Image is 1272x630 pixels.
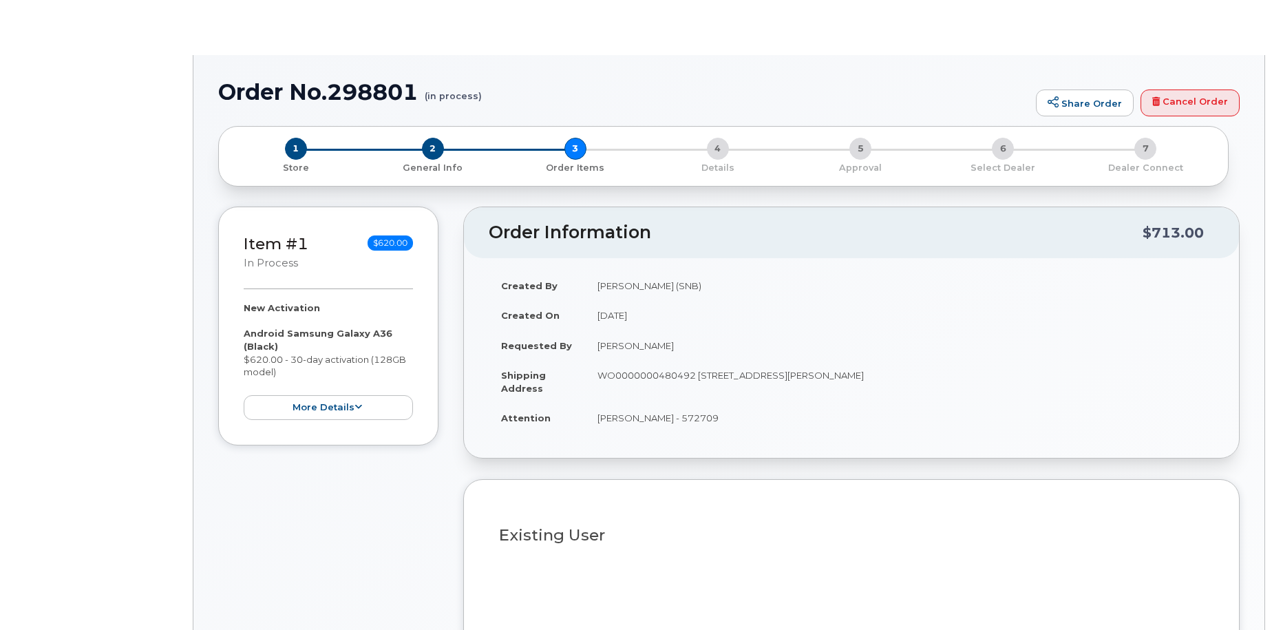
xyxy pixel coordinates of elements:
strong: Android Samsung Galaxy A36 (Black) [244,328,392,352]
strong: Created By [501,280,558,291]
td: [DATE] [585,300,1214,330]
td: [PERSON_NAME] - 572709 [585,403,1214,433]
td: WO0000000480492 [STREET_ADDRESS][PERSON_NAME] [585,360,1214,403]
td: [PERSON_NAME] (SNB) [585,271,1214,301]
a: Cancel Order [1141,90,1240,117]
p: Store [235,162,356,174]
h3: Existing User [499,527,1204,544]
small: in process [244,257,298,269]
a: Item #1 [244,234,308,253]
button: more details [244,395,413,421]
td: [PERSON_NAME] [585,330,1214,361]
span: 2 [422,138,444,160]
strong: Attention [501,412,551,423]
a: 2 General Info [361,160,504,174]
div: $713.00 [1143,220,1204,246]
strong: Shipping Address [501,370,546,394]
span: $620.00 [368,235,413,251]
strong: New Activation [244,302,320,313]
strong: Requested By [501,340,572,351]
h1: Order No.298801 [218,80,1029,104]
a: Share Order [1036,90,1134,117]
span: 1 [285,138,307,160]
p: General Info [367,162,498,174]
small: (in process) [425,80,482,101]
a: 1 Store [230,160,361,174]
h2: Order Information [489,223,1143,242]
strong: Created On [501,310,560,321]
div: $620.00 - 30-day activation (128GB model) [244,302,413,420]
